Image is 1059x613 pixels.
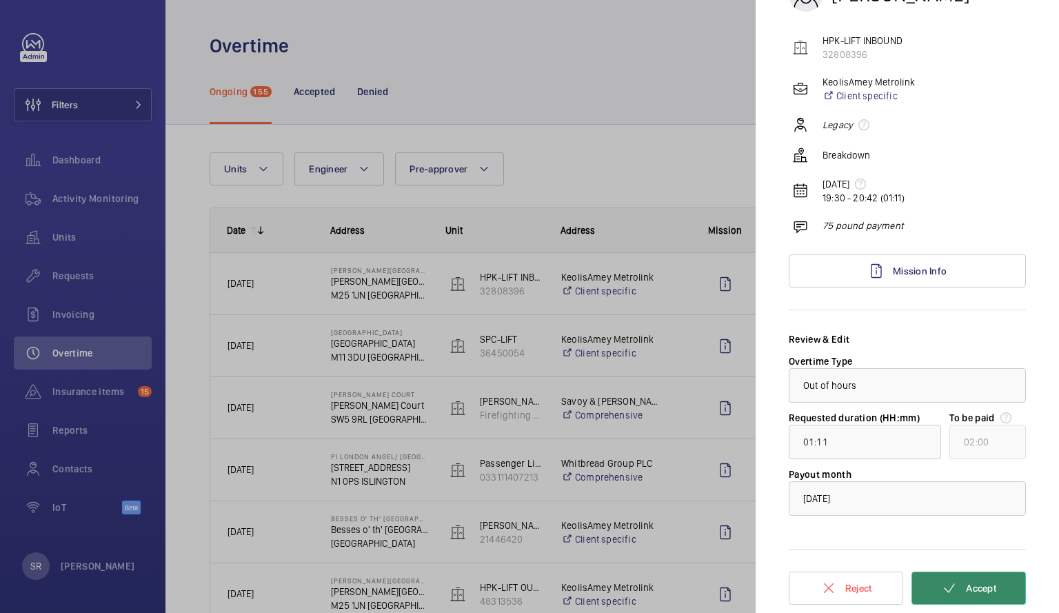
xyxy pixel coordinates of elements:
[789,332,1026,346] div: Review & Edit
[949,425,1026,459] input: undefined
[803,380,857,391] span: Out of hours
[823,219,903,232] p: 75 pound payment
[949,411,1026,425] label: To be paid
[803,493,830,504] span: [DATE]
[823,148,871,162] p: Breakdown
[966,583,996,594] span: Accept
[789,412,920,423] label: Requested duration (HH:mm)
[789,356,853,367] label: Overtime Type
[893,265,947,277] span: Mission Info
[789,254,1026,288] a: Mission Info
[911,572,1026,605] button: Accept
[823,75,916,89] p: KeolisAmey Metrolink
[792,39,809,56] img: elevator.svg
[789,469,851,480] label: Payout month
[845,583,872,594] span: Reject
[823,118,853,132] em: Legacy
[823,191,905,205] p: 19:30 - 20:42 (01:11)
[823,34,902,48] p: HPK-LIFT INBOUND
[823,177,905,191] p: [DATE]
[789,425,941,459] input: function Mt(){if((0,e.mK)(Ge),Ge.value===S)throw new n.buA(-950,null);return Ge.value}
[823,89,916,103] a: Client specific
[823,48,902,61] p: 32808396
[789,572,903,605] button: Reject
